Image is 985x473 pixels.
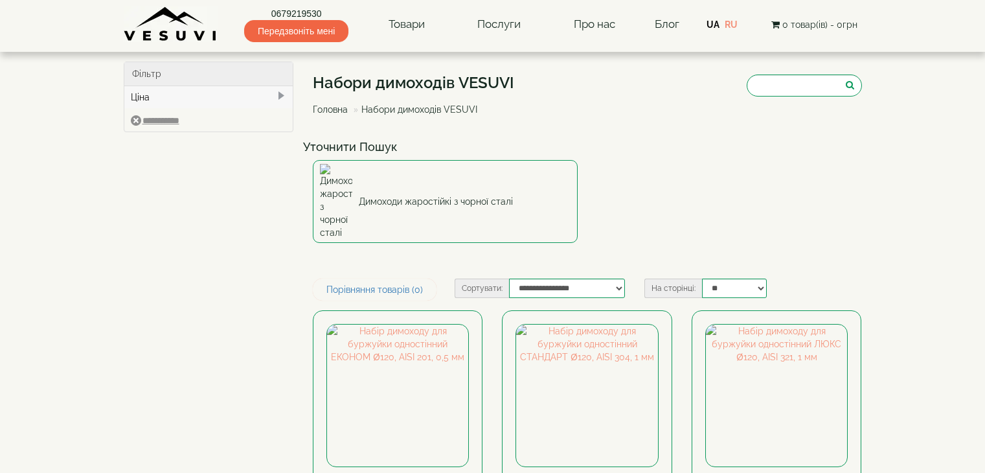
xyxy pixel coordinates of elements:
li: Набори димоходів VESUVI [350,103,477,116]
div: Ціна [124,86,293,108]
h1: Набори димоходів VESUVI [313,75,514,91]
img: Завод VESUVI [124,6,218,42]
img: Димоходи жаростійкі з чорної сталі [320,164,352,239]
img: Набір димоходу для буржуйки одностінний СТАНДАРТ Ø120, AISI 304, 1 мм [516,325,657,466]
img: Набір димоходу для буржуйки одностінний ЛЮКС Ø120, AISI 321, 1 мм [706,325,847,466]
a: UA [707,19,719,30]
h4: Уточнити Пошук [303,141,872,154]
a: Про нас [561,10,628,40]
a: Порівняння товарів (0) [313,279,436,301]
button: 0 товар(ів) - 0грн [767,17,861,32]
a: 0679219530 [244,7,348,20]
span: 0 товар(ів) - 0грн [782,19,857,30]
label: На сторінці: [644,279,702,298]
span: Передзвоніть мені [244,20,348,42]
div: Фільтр [124,62,293,86]
label: Сортувати: [455,279,509,298]
a: RU [725,19,738,30]
a: Товари [376,10,438,40]
a: Димоходи жаростійкі з чорної сталі Димоходи жаростійкі з чорної сталі [313,160,578,243]
a: Послуги [464,10,534,40]
img: Набір димоходу для буржуйки одностінний ЕКОНОМ Ø120, AISI 201, 0,5 мм [327,325,468,466]
a: Блог [655,17,679,30]
a: Головна [313,104,348,115]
